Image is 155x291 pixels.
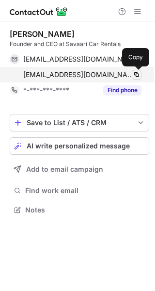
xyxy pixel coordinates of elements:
span: [EMAIL_ADDRESS][DOMAIN_NAME] [23,55,134,64]
span: Add to email campaign [26,165,103,173]
div: [PERSON_NAME] [10,29,75,39]
div: Founder and CEO at Savaari Car Rentals [10,40,149,48]
button: AI write personalized message [10,137,149,155]
span: Find work email [25,186,145,195]
button: Find work email [10,184,149,197]
button: save-profile-one-click [10,114,149,131]
button: Reveal Button [103,85,141,95]
button: Notes [10,203,149,217]
img: ContactOut v5.3.10 [10,6,68,17]
span: [EMAIL_ADDRESS][DOMAIN_NAME] [23,70,134,79]
span: Notes [25,206,145,214]
button: Add to email campaign [10,161,149,178]
div: Save to List / ATS / CRM [27,119,132,127]
span: AI write personalized message [27,142,130,150]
